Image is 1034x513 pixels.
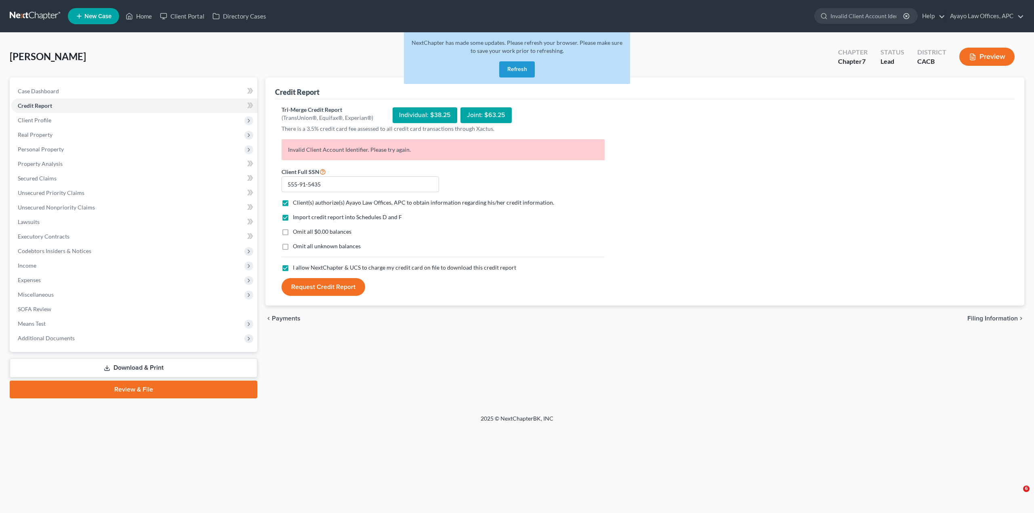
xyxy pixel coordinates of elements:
[287,415,747,429] div: 2025 © NextChapterBK, INC
[282,125,605,133] p: There is a 3.5% credit card fee assessed to all credit card transactions through Xactus.
[11,84,257,98] a: Case Dashboard
[838,48,868,57] div: Chapter
[275,87,319,97] div: Credit Report
[18,320,46,327] span: Means Test
[11,229,257,244] a: Executory Contracts
[499,61,535,77] button: Refresh
[11,171,257,186] a: Secured Claims
[18,291,54,298] span: Miscellaneous
[393,107,457,123] div: Individual: $38.25
[10,358,257,377] a: Download & Print
[11,157,257,171] a: Property Analysis
[11,302,257,316] a: SOFA Review
[18,204,95,211] span: Unsecured Nonpriority Claims
[156,9,208,23] a: Client Portal
[18,131,53,138] span: Real Property
[293,214,402,220] span: Import credit report into Schedules D and F
[11,98,257,113] a: Credit Report
[412,39,622,54] span: NextChapter has made some updates. Please refresh your browser. Please make sure to save your wor...
[838,57,868,66] div: Chapter
[460,107,512,123] div: Joint: $63.25
[122,9,156,23] a: Home
[293,199,554,206] span: Client(s) authorize(s) Ayayo Law Offices, APC to obtain information regarding his/her credit info...
[959,48,1015,66] button: Preview
[18,262,36,269] span: Income
[1023,486,1030,492] span: 6
[272,315,301,322] span: Payments
[917,57,946,66] div: CACB
[1007,486,1026,505] iframe: Intercom live chat
[10,381,257,398] a: Review & File
[18,175,57,182] span: Secured Claims
[282,176,439,193] input: XXX-XX-XXXX
[18,146,64,153] span: Personal Property
[18,233,69,240] span: Executory Contracts
[18,276,41,283] span: Expenses
[18,218,40,225] span: Lawsuits
[11,215,257,229] a: Lawsuits
[282,168,319,175] span: Client Full SSN
[967,315,1018,322] span: Filing Information
[18,102,52,109] span: Credit Report
[18,247,91,254] span: Codebtors Insiders & Notices
[282,114,373,122] div: (TransUnion®, Equifax®, Experian®)
[18,160,63,167] span: Property Analysis
[293,243,361,249] span: Omit all unknown balances
[862,57,866,65] span: 7
[265,315,301,322] button: chevron_left Payments
[18,189,84,196] span: Unsecured Priority Claims
[84,13,111,19] span: New Case
[282,278,365,296] button: Request Credit Report
[881,48,904,57] div: Status
[282,139,605,160] p: Invalid Client Account Identifier. Please try again.
[208,9,270,23] a: Directory Cases
[18,88,59,94] span: Case Dashboard
[946,9,1024,23] a: Ayayo Law Offices, APC
[881,57,904,66] div: Lead
[18,335,75,341] span: Additional Documents
[293,228,351,235] span: Omit all $0.00 balances
[1018,315,1024,322] i: chevron_right
[967,315,1024,322] button: Filing Information chevron_right
[11,186,257,200] a: Unsecured Priority Claims
[18,306,51,312] span: SOFA Review
[917,48,946,57] div: District
[10,50,86,62] span: [PERSON_NAME]
[265,315,272,322] i: chevron_left
[293,264,516,271] span: I allow NextChapter & UCS to charge my credit card on file to download this credit report
[11,200,257,215] a: Unsecured Nonpriority Claims
[830,8,904,23] input: Search by name...
[918,9,945,23] a: Help
[18,117,51,124] span: Client Profile
[282,106,373,114] div: Tri-Merge Credit Report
